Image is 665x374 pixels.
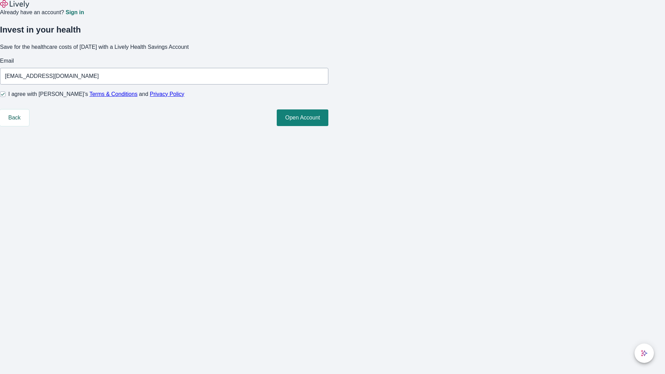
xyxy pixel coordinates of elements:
a: Terms & Conditions [89,91,138,97]
span: I agree with [PERSON_NAME]’s and [8,90,184,98]
button: chat [635,344,654,363]
button: Open Account [277,109,328,126]
svg: Lively AI Assistant [641,350,648,357]
a: Sign in [65,10,84,15]
a: Privacy Policy [150,91,185,97]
